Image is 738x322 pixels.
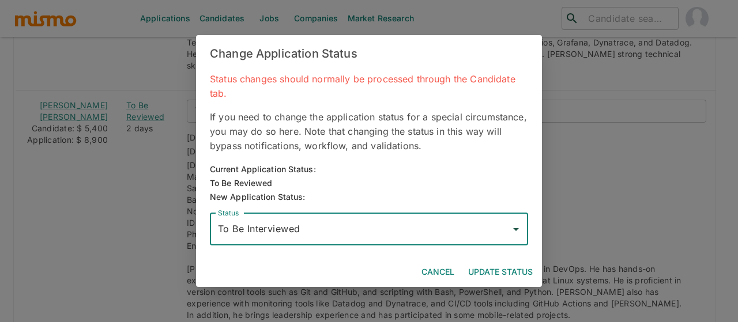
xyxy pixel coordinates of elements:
label: Status [218,208,239,218]
button: Update Status [464,262,537,283]
span: Status changes should normally be processed through the Candidate tab. [210,73,515,99]
button: Cancel [417,262,459,283]
div: To Be Reviewed [210,176,316,190]
button: Open [508,221,524,237]
div: Current Application Status: [210,162,316,176]
div: New Application Status: [210,190,528,204]
h2: Change Application Status [196,35,542,72]
span: If you need to change the application status for a special circumstance, you may do so here. Note... [210,111,527,151]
